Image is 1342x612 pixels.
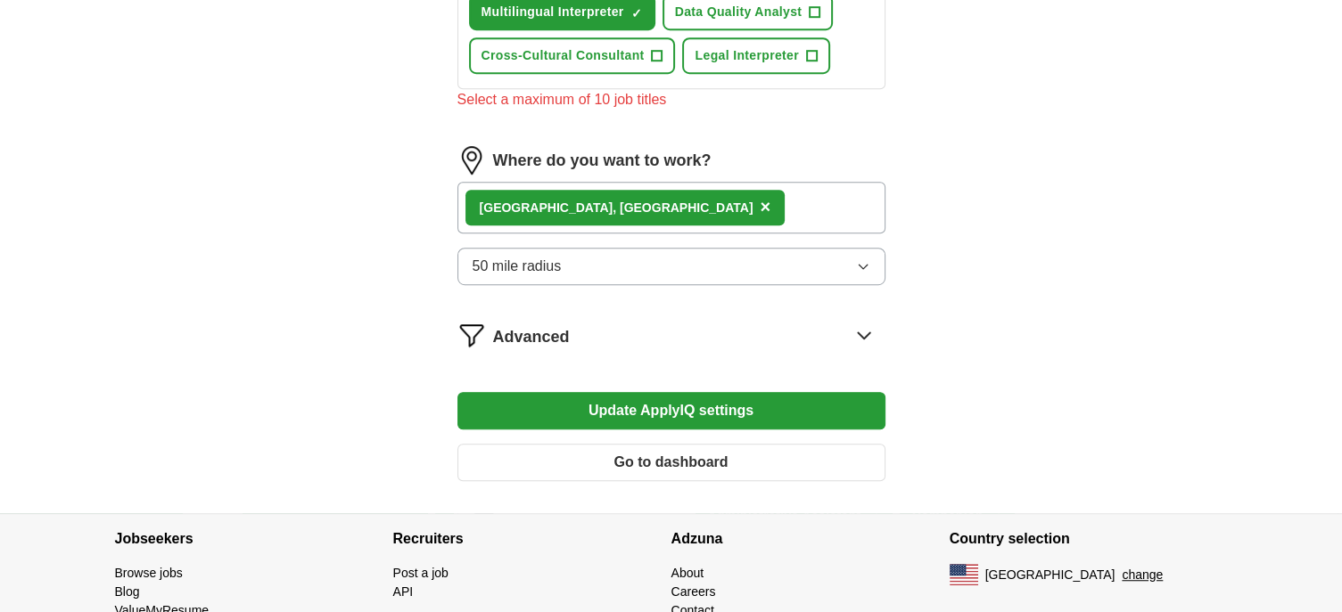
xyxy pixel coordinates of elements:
[457,248,885,285] button: 50 mile radius
[457,444,885,481] button: Go to dashboard
[671,566,704,580] a: About
[493,149,712,173] label: Where do you want to work?
[760,197,770,216] span: ×
[1122,566,1163,584] button: change
[115,584,140,599] a: Blog
[671,584,716,599] a: Careers
[480,199,753,217] div: [GEOGRAPHIC_DATA], [GEOGRAPHIC_DATA]
[457,89,885,110] div: Select a maximum of 10 job titles
[393,566,449,580] a: Post a job
[682,37,829,74] button: Legal Interpreter
[469,37,676,74] button: Cross-Cultural Consultant
[115,566,183,580] a: Browse jobs
[482,46,645,65] span: Cross-Cultural Consultant
[631,6,642,20] span: ✓
[482,3,624,21] span: Multilingual Interpreter
[473,256,562,277] span: 50 mile radius
[675,3,803,21] span: Data Quality Analyst
[760,194,770,221] button: ×
[457,321,486,349] img: filter
[985,566,1116,584] span: [GEOGRAPHIC_DATA]
[950,514,1228,564] h4: Country selection
[393,584,414,599] a: API
[493,325,570,349] span: Advanced
[457,392,885,429] button: Update ApplyIQ settings
[457,146,486,175] img: location.png
[950,564,978,585] img: US flag
[695,46,798,65] span: Legal Interpreter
